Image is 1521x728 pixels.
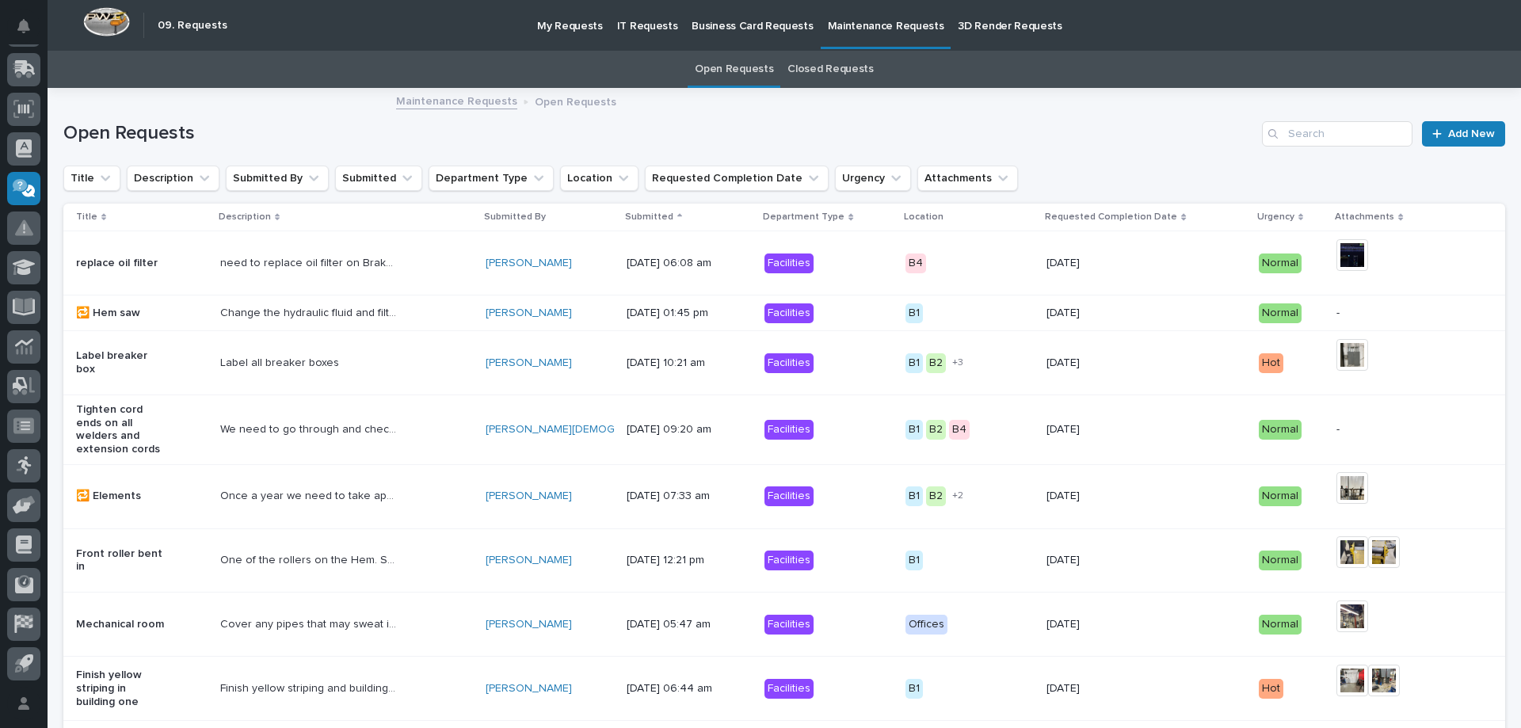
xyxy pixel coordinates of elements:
[429,166,554,191] button: Department Type
[76,490,164,503] p: 🔁 Elements
[764,486,814,506] div: Facilities
[220,420,399,436] p: We need to go through and check the cord ends on all welders and extension cords. We've been find...
[1046,618,1134,631] p: [DATE]
[76,403,164,456] p: Tighten cord ends on all welders and extension cords
[1262,121,1412,147] input: Search
[486,618,572,631] a: [PERSON_NAME]
[63,122,1256,145] h1: Open Requests
[76,618,164,631] p: Mechanical room
[952,491,963,501] span: + 2
[20,19,40,44] div: Notifications
[76,257,164,270] p: replace oil filter
[63,295,1505,331] tr: 🔁 Hem sawChange the hydraulic fluid and filter on the new hem saw in B1 Filter # is use CFE12-25M...
[926,353,946,373] div: B2
[76,349,164,376] p: Label breaker box
[1259,486,1302,506] div: Normal
[835,166,911,191] button: Urgency
[220,551,399,567] p: One of the rollers on the Hem. Saw is damaged to where its bending at a slight angle
[220,303,399,320] p: Change the hydraulic fluid and filter on the new hem saw in B1 Filter # is use CFE12-25MNP use DT...
[486,307,572,320] a: [PERSON_NAME]
[158,19,227,32] h2: 09. Requests
[1259,353,1283,373] div: Hot
[76,547,164,574] p: Front roller bent in
[220,353,342,370] p: Label all breaker boxes
[627,490,715,503] p: [DATE] 07:33 am
[627,682,715,696] p: [DATE] 06:44 am
[63,593,1505,657] tr: Mechanical roomCover any pipes that may sweat in the summer in the building one downstairs, mecha...
[220,615,399,631] p: Cover any pipes that may sweat in the summer in the building one downstairs, mechanical room
[625,208,673,226] p: Submitted
[952,358,963,368] span: + 3
[764,253,814,273] div: Facilities
[917,166,1018,191] button: Attachments
[63,464,1505,528] tr: 🔁 ElementsOnce a year we need to take apart and clean or change the elements. we also need to mak...
[1046,257,1134,270] p: [DATE]
[1046,490,1134,503] p: [DATE]
[905,253,926,273] div: B4
[763,208,844,226] p: Department Type
[926,420,946,440] div: B2
[63,657,1505,721] tr: Finish yellow striping in building oneFinish yellow striping and building one that was not comple...
[127,166,219,191] button: Description
[1259,615,1302,635] div: Normal
[486,423,690,436] a: [PERSON_NAME][DEMOGRAPHIC_DATA]
[627,356,715,370] p: [DATE] 10:21 am
[904,208,943,226] p: Location
[905,303,923,323] div: B1
[486,682,572,696] a: [PERSON_NAME]
[1046,682,1134,696] p: [DATE]
[787,51,873,88] a: Closed Requests
[1448,128,1495,139] span: Add New
[764,551,814,570] div: Facilities
[76,208,97,226] p: Title
[627,257,715,270] p: [DATE] 06:08 am
[1259,253,1302,273] div: Normal
[76,307,164,320] p: 🔁 Hem saw
[764,353,814,373] div: Facilities
[1046,307,1134,320] p: [DATE]
[1336,423,1424,436] p: -
[486,554,572,567] a: [PERSON_NAME]
[83,7,130,36] img: Workspace Logo
[926,486,946,506] div: B2
[486,490,572,503] a: [PERSON_NAME]
[63,166,120,191] button: Title
[645,166,829,191] button: Requested Completion Date
[695,51,773,88] a: Open Requests
[764,420,814,440] div: Facilities
[905,486,923,506] div: B1
[1422,121,1505,147] a: Add New
[63,331,1505,395] tr: Label breaker boxLabel all breaker boxesLabel all breaker boxes [PERSON_NAME] [DATE] 10:21 amFaci...
[220,679,399,696] p: Finish yellow striping and building one that was not completed
[764,303,814,323] div: Facilities
[335,166,422,191] button: Submitted
[1046,423,1134,436] p: [DATE]
[1335,208,1394,226] p: Attachments
[1336,307,1424,320] p: -
[627,618,715,631] p: [DATE] 05:47 am
[484,208,546,226] p: Submitted By
[63,231,1505,295] tr: replace oil filterneed to replace oil filter on Brake Pressneed to replace oil filter on Brake Pr...
[226,166,329,191] button: Submitted By
[1259,679,1283,699] div: Hot
[905,551,923,570] div: B1
[486,356,572,370] a: [PERSON_NAME]
[63,395,1505,464] tr: Tighten cord ends on all welders and extension cordsWe need to go through and check the cord ends...
[949,420,970,440] div: B4
[1046,554,1134,567] p: [DATE]
[535,92,616,109] p: Open Requests
[905,679,923,699] div: B1
[1257,208,1294,226] p: Urgency
[63,528,1505,593] tr: Front roller bent inOne of the rollers on the Hem. Saw is damaged to where its bending at a sligh...
[627,423,715,436] p: [DATE] 09:20 am
[905,615,947,635] div: Offices
[764,679,814,699] div: Facilities
[1046,356,1134,370] p: [DATE]
[627,554,715,567] p: [DATE] 12:21 pm
[1259,420,1302,440] div: Normal
[627,307,715,320] p: [DATE] 01:45 pm
[76,669,164,708] p: Finish yellow striping in building one
[486,257,572,270] a: [PERSON_NAME]
[1259,551,1302,570] div: Normal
